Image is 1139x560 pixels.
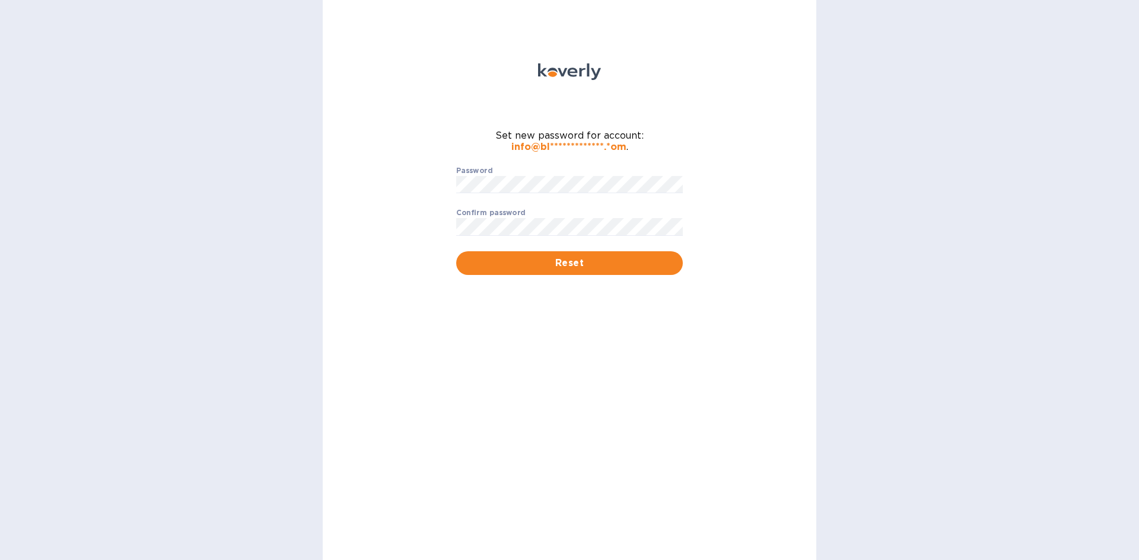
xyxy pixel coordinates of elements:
[456,130,683,152] span: Set new password for account: .
[456,210,526,217] label: Confirm password
[538,63,601,80] img: Koverly
[456,167,492,174] label: Password
[456,251,683,275] button: Reset
[466,256,673,270] span: Reset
